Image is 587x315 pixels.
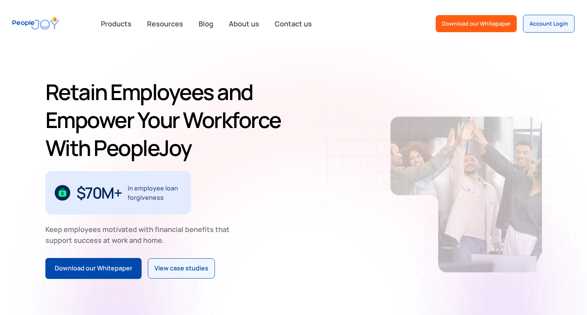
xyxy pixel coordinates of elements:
[45,78,291,162] h1: Retain Employees and Empower Your Workforce With PeopleJoy
[270,15,317,32] a: Contact us
[45,224,236,246] div: Keep employees motivated with financial benefits that support success at work and home.
[194,15,218,32] a: Blog
[142,15,188,32] a: Resources
[55,263,132,273] div: Download our Whitepaper
[390,116,542,272] img: Retain-Employees-PeopleJoy
[442,20,511,28] div: Download our Whitepaper
[148,258,215,279] a: View case studies
[12,12,59,35] a: home
[436,15,517,32] a: Download our Whitepaper
[523,15,575,33] a: Account Login
[154,263,208,273] div: View case studies
[96,16,136,31] div: Products
[128,183,182,202] div: in employee loan forgiveness
[530,20,568,28] div: Account Login
[224,15,264,32] a: About us
[76,187,122,199] div: $70M+
[45,258,142,279] a: Download our Whitepaper
[45,171,191,215] div: 1 / 3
